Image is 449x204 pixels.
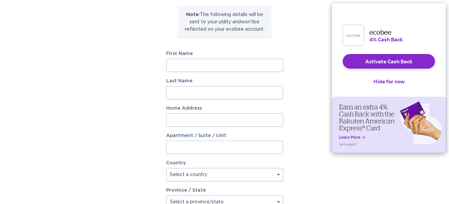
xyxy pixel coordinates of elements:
[166,79,283,83] label: Last Name
[166,106,283,111] label: Home Address
[166,161,186,165] label: Country
[166,133,283,138] label: Apartment / Suite / Unit
[166,188,206,193] label: Province / State
[183,11,266,33] p: The following details will be sent to your utility and won't be reflected on your ecobee account.
[186,12,200,17] strong: Note:
[166,51,283,56] label: First Name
